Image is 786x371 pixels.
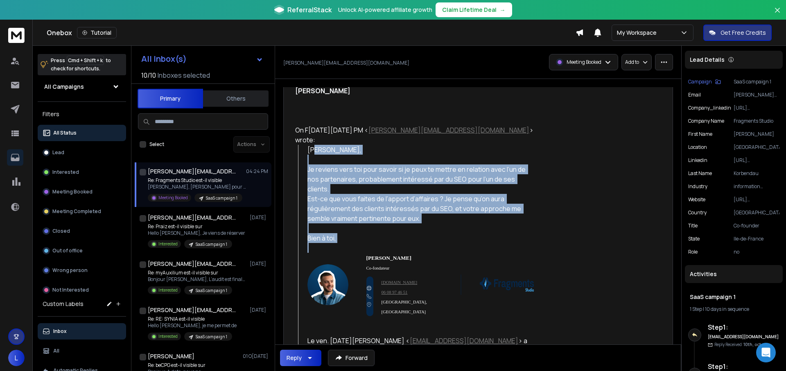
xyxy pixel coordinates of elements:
label: Select [149,141,164,148]
a: [DOMAIN_NAME] [382,280,418,285]
p: Hello [PERSON_NAME], je me permet de [148,322,237,329]
button: L [8,350,25,366]
p: Re: RE: SYNIA est-il visible [148,316,237,322]
div: On F[DATE][DATE] PM < > wrote: [295,125,534,145]
p: Reply Received [714,342,762,348]
span: ReferralStack [287,5,332,15]
p: Interested [158,333,178,340]
p: Meeting Booked [52,189,93,195]
div: Activities [685,265,783,283]
button: Wrong person [38,262,126,279]
h1: [PERSON_NAME][EMAIL_ADDRESS][DOMAIN_NAME] [148,167,238,175]
p: Meeting Booked [567,59,601,65]
div: Onebox [47,27,576,38]
p: [URL][DOMAIN_NAME] [734,105,779,111]
p: [PERSON_NAME], [PERSON_NAME] pour ton message, Je [148,184,246,190]
p: Bonjour [PERSON_NAME], L’audit est finalisé ! Quelles [148,276,246,283]
p: Interested [158,287,178,293]
p: website [688,196,705,203]
p: Re: Praiz est-il visible sur [148,223,245,230]
span: Co-fondateur [366,266,390,270]
span: → [500,6,506,14]
a: 06 08 97 46 51 [382,290,408,295]
p: Re: myAuxilium est-il visible sur [148,270,246,276]
p: Campaign [688,79,712,85]
h1: [PERSON_NAME][EMAIL_ADDRESS][DOMAIN_NAME] [148,214,238,222]
img: Logo Fragments Studio [468,277,534,292]
p: no [734,249,779,255]
a: [EMAIL_ADDRESS][DOMAIN_NAME] [410,336,518,345]
div: Bien à toi, [307,233,535,243]
img: Location [366,302,372,307]
p: [DATE] [250,261,268,267]
p: My Workspace [617,29,660,37]
button: Campaign [688,79,721,85]
p: [DATE] [250,307,268,313]
strong: [PERSON_NAME] [295,86,350,95]
div: Je reviens vers toi pour savoir si je peux te mettre en relation avec l’un de nos partenaires, pr... [307,164,535,223]
div: Le ven. [DATE][PERSON_NAME] < > a écrit : [307,336,535,355]
p: Meeting Booked [158,195,188,201]
p: Email [688,92,701,98]
p: Last Name [688,170,712,177]
div: | [690,306,778,313]
p: Company Name [688,118,724,124]
p: title [688,223,698,229]
p: [PERSON_NAME][EMAIL_ADDRESS][DOMAIN_NAME] [734,92,779,98]
p: State [688,236,700,242]
span: [GEOGRAPHIC_DATA], [GEOGRAPHIC_DATA] [382,300,428,314]
p: Interested [52,169,79,175]
button: Meeting Booked [38,184,126,200]
button: Closed [38,223,126,239]
p: company_linkedin [688,105,731,111]
div: Reply [287,354,302,362]
p: Add to [625,59,639,65]
p: Out of office [52,247,83,254]
button: Reply [280,350,321,366]
p: SaaS campaign 1 [196,334,227,340]
div: Open Intercom Messenger [756,343,776,362]
button: Lead [38,144,126,161]
h3: Custom Labels [43,300,84,308]
img: Phone [366,294,372,299]
p: Co-founder [734,223,779,229]
span: 10th, oct. [743,342,762,347]
p: All Status [53,130,77,136]
p: Korbendau [734,170,779,177]
p: information technology & services [734,183,779,190]
p: Fragments Studio [734,118,779,124]
p: linkedin [688,157,707,164]
h1: All Inbox(s) [141,55,187,63]
div: [PERSON_NAME], [307,145,535,155]
h1: All Campaigns [44,83,84,91]
button: Meeting Completed [38,203,126,220]
a: [PERSON_NAME][EMAIL_ADDRESS][DOMAIN_NAME] [368,126,529,135]
p: Closed [52,228,70,234]
p: SaaS campaign 1 [206,195,237,201]
p: [PERSON_NAME][EMAIL_ADDRESS][DOMAIN_NAME] [283,60,409,66]
button: Inbox [38,323,126,340]
p: Get Free Credits [720,29,766,37]
span: 1 Step [690,306,702,313]
span: 10 / 10 [141,70,156,80]
button: All [38,343,126,359]
p: Lead [52,149,64,156]
span: Cmd + Shift + k [67,56,104,65]
p: Inbox [53,328,67,335]
p: Not Interested [52,287,89,293]
button: Primary [138,89,203,108]
p: Unlock AI-powered affiliate growth [338,6,432,14]
h6: [EMAIL_ADDRESS][DOMAIN_NAME] [708,334,779,340]
p: 04:24 PM [246,168,268,175]
p: Re: Fragments Studio est-il visible [148,177,246,184]
span: 10 days in sequence [705,306,749,313]
p: role [688,249,698,255]
button: Claim Lifetime Deal→ [436,2,512,17]
p: SaaS campaign 1 [734,79,779,85]
button: Interested [38,164,126,180]
h1: [PERSON_NAME] [148,352,194,360]
span: [PERSON_NAME] [366,255,411,261]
